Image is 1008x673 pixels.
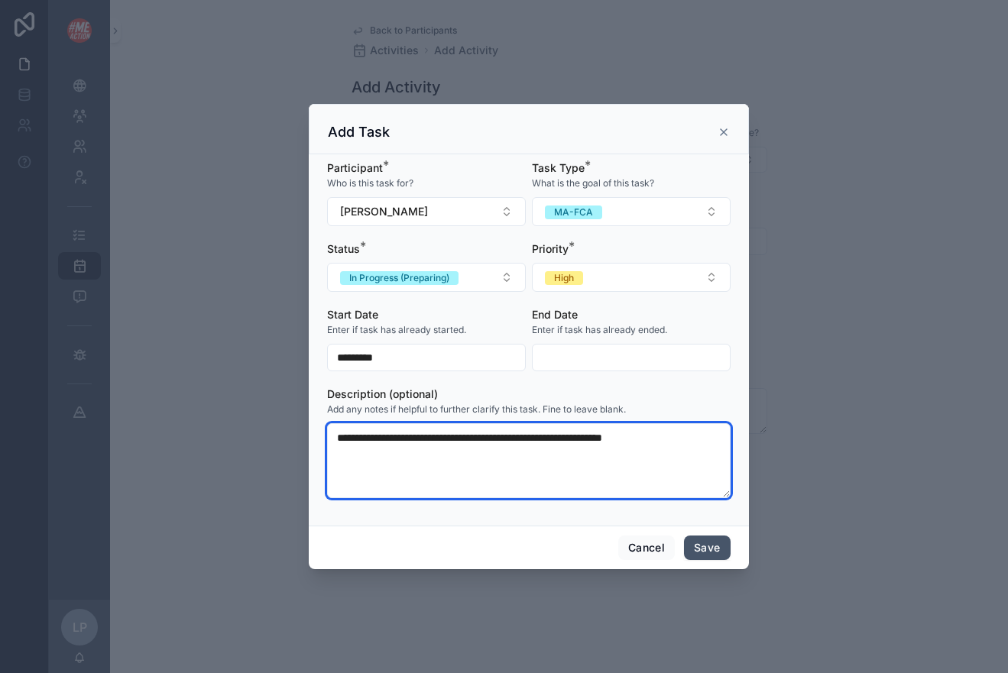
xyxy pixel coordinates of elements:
span: Priority [532,242,569,255]
span: What is the goal of this task? [532,177,654,189]
button: Save [684,535,730,560]
span: [PERSON_NAME] [340,204,428,219]
button: Select Button [532,197,731,226]
div: High [554,271,574,285]
button: Select Button [532,263,731,292]
span: Enter if task has already started. [327,324,466,336]
h3: Add Task [328,123,390,141]
span: Add any notes if helpful to further clarify this task. Fine to leave blank. [327,403,626,416]
span: Description (optional) [327,387,438,400]
span: Who is this task for? [327,177,413,189]
div: MA-FCA [554,205,593,219]
span: Start Date [327,308,378,321]
button: Cancel [618,535,675,560]
span: Task Type [532,161,585,174]
span: Enter if task has already ended. [532,324,667,336]
div: In Progress (Preparing) [349,271,449,285]
button: Select Button [327,197,526,226]
span: Status [327,242,360,255]
span: End Date [532,308,578,321]
span: Participant [327,161,383,174]
button: Select Button [327,263,526,292]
